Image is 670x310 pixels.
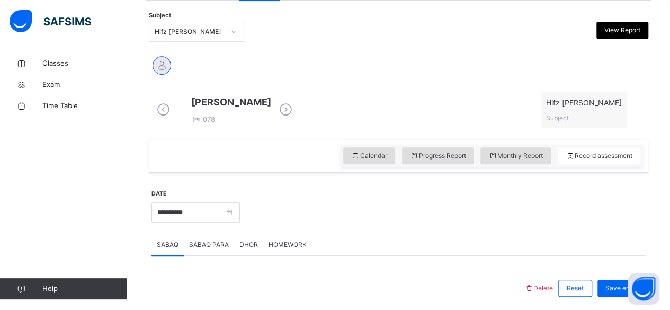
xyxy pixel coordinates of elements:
[151,190,167,198] label: Date
[42,79,127,90] span: Exam
[524,284,553,292] span: Delete
[566,151,632,161] span: Record assessment
[149,11,171,20] span: Subject
[546,97,622,108] span: Hifz [PERSON_NAME]
[42,101,127,111] span: Time Table
[628,273,659,305] button: Open asap
[605,284,638,293] span: Save entry
[10,10,91,32] img: safsims
[604,25,640,35] span: View Report
[157,240,178,250] span: SABAQ
[351,151,387,161] span: Calendar
[488,151,543,161] span: Monthly Report
[546,114,569,122] span: Subject
[567,284,584,293] span: Reset
[191,95,271,109] span: [PERSON_NAME]
[269,240,307,250] span: HOMEWORK
[189,240,229,250] span: SABAQ PARA
[191,115,215,123] span: 078
[239,240,258,250] span: DHOR
[410,151,466,161] span: Progress Report
[42,58,127,69] span: Classes
[155,27,225,37] div: Hifz [PERSON_NAME]
[42,284,127,294] span: Help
